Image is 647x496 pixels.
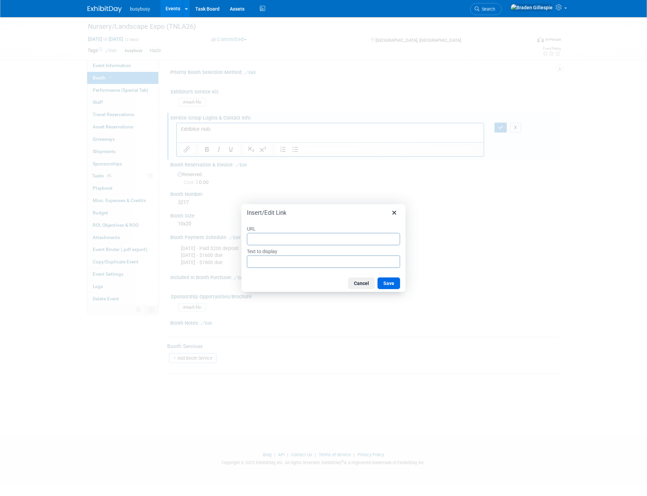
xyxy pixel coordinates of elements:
[388,207,400,219] button: Close
[4,3,303,10] p: Exhibitor Hub:
[4,3,303,10] body: Rich Text Area. Press ALT-0 for help.
[247,224,400,233] label: URL
[247,247,400,256] label: Text to display
[247,209,287,216] h1: Insert/Edit Link
[470,3,502,15] a: Search
[511,4,553,11] img: Braden Gillespie
[378,277,400,289] button: Save
[88,6,122,13] img: ExhibitDay
[348,277,375,289] button: Cancel
[479,7,495,12] span: Search
[130,6,150,12] span: busybusy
